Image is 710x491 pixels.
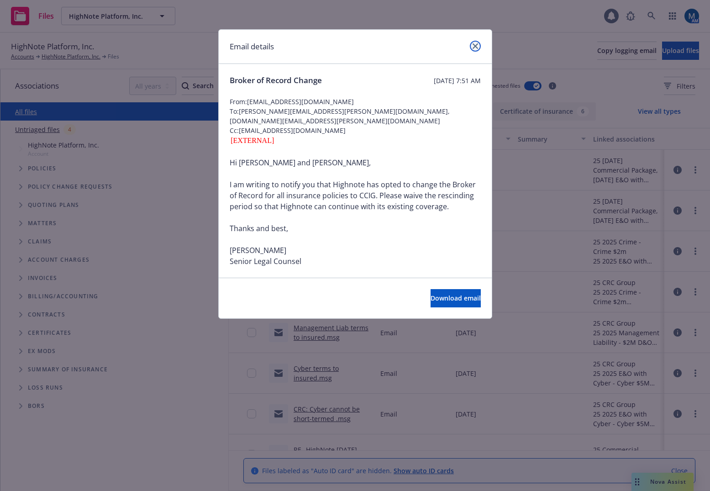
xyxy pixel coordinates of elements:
[230,256,481,267] div: Senior Legal Counsel
[230,41,274,53] h1: Email details
[230,97,481,106] span: From: [EMAIL_ADDRESS][DOMAIN_NAME]
[431,289,481,307] button: Download email
[230,245,481,256] div: [PERSON_NAME]
[230,75,322,86] span: Broker of Record Change
[230,135,481,146] div: [EXTERNAL]
[230,106,481,126] span: To: [PERSON_NAME][EMAIL_ADDRESS][PERSON_NAME][DOMAIN_NAME], [DOMAIN_NAME][EMAIL_ADDRESS][PERSON_N...
[470,41,481,52] a: close
[230,179,481,212] div: I am writing to notify you that Highnote has opted to change the Broker of Record for all insuran...
[434,76,481,85] span: [DATE] 7:51 AM
[230,157,481,267] div: Hi [PERSON_NAME] and [PERSON_NAME],
[230,126,481,135] span: Cc: [EMAIL_ADDRESS][DOMAIN_NAME]
[230,223,481,234] div: Thanks and best,
[431,294,481,302] span: Download email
